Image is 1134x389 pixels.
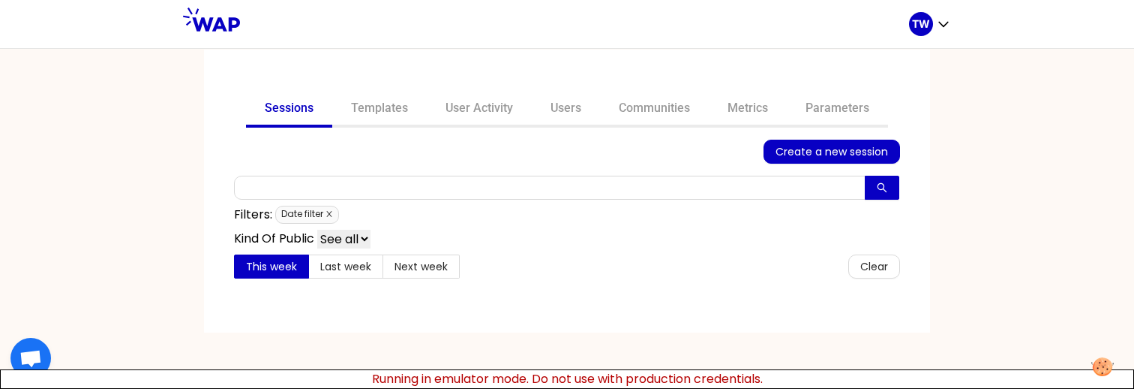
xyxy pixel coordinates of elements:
a: User Activity [427,92,532,128]
a: Templates [332,92,427,128]
span: search [877,182,887,194]
p: TW [912,17,930,32]
a: Ouvrir le chat [10,338,51,378]
a: Metrics [709,92,787,128]
button: TW [909,12,951,36]
span: Next week [394,259,448,274]
span: Last week [320,259,371,274]
p: Filters: [234,206,272,224]
button: Manage your preferences about cookies [1082,348,1123,385]
span: This week [246,259,297,274]
span: Create a new session [775,143,888,160]
button: search [865,176,899,200]
span: close [325,210,333,218]
span: Date filter [275,206,339,224]
a: Communities [600,92,709,128]
a: Sessions [246,92,332,128]
a: Users [532,92,600,128]
span: Clear [860,258,888,275]
button: Create a new session [763,140,900,164]
button: Clear [848,255,900,279]
p: Kind Of Public [234,230,314,249]
a: Parameters [787,92,888,128]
